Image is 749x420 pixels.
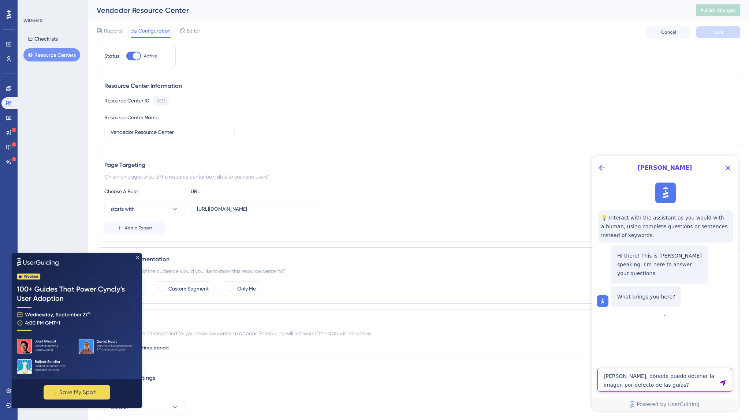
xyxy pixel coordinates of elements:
[104,374,733,382] div: Advanced Settings
[197,205,315,213] input: yourwebsite.com/path
[104,317,733,326] div: Scheduling
[104,187,185,196] div: Choose A Rule
[104,172,733,181] div: On which pages should the resource center be visible to your end users?
[104,267,733,275] div: Which segment of the audience would you like to show this resource center to?
[111,128,228,136] input: Type your Resource Center name
[237,284,256,293] label: Only Me
[124,3,127,6] div: Close Preview
[111,205,135,213] span: starts with
[144,53,157,59] span: Active
[191,187,271,196] div: URL
[661,29,676,35] span: Cancel
[187,26,200,35] span: Editor
[104,400,185,415] button: Default
[32,132,98,146] button: ✨ Save My Spot!✨
[125,225,152,231] span: Add a Target
[157,98,165,104] div: 5633
[696,26,740,38] button: Save
[104,161,733,169] div: Page Targeting
[701,7,736,13] span: Publish Changes
[592,156,738,411] iframe: UserGuiding AI Assistant
[168,284,209,293] label: Custom Segment
[104,82,733,90] div: Resource Center Information
[104,96,150,106] div: Resource Center ID:
[104,202,185,216] button: starts with
[104,222,165,234] button: Add a Target
[104,255,733,264] div: Audience Segmentation
[104,388,733,397] div: Container
[97,5,678,15] div: Vendedor Resource Center
[713,29,723,35] span: Save
[104,113,159,122] div: Resource Center Name
[104,329,733,338] div: You can schedule a time period for your resource center to appear. Scheduling will not work if th...
[696,4,740,16] button: Publish Changes
[104,26,122,35] span: Reports
[646,26,690,38] button: Cancel
[104,52,120,60] div: Status:
[138,26,171,35] span: Configuration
